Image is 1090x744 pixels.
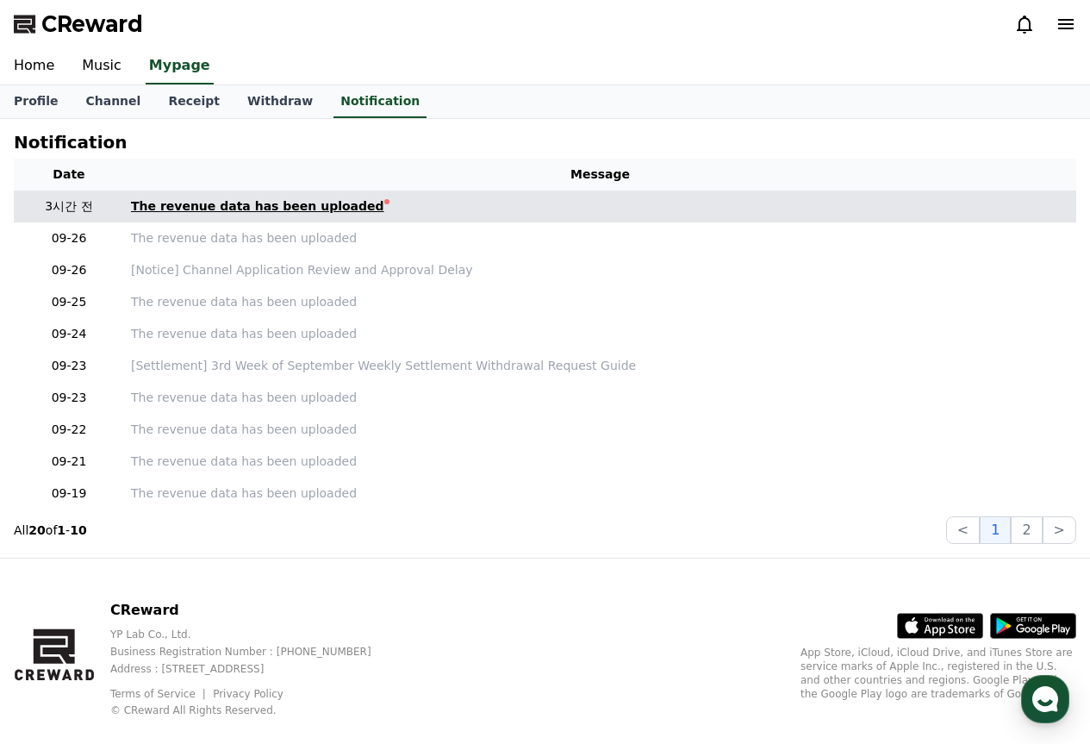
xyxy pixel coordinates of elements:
[131,357,1069,375] a: [Settlement] 3rd Week of September Weekly Settlement Withdrawal Request Guide
[131,197,1069,216] a: The revenue data has been uploaded
[1043,516,1076,544] button: >
[131,261,1069,279] a: [Notice] Channel Application Review and Approval Delay
[68,48,135,84] a: Music
[21,453,117,471] p: 09-21
[14,133,127,152] h4: Notification
[21,261,117,279] p: 09-26
[800,646,1076,701] p: App Store, iCloud, iCloud Drive, and iTunes Store are service marks of Apple Inc., registered in ...
[110,688,209,700] a: Terms of Service
[1011,516,1042,544] button: 2
[131,293,1069,311] a: The revenue data has been uploaded
[57,523,65,537] strong: 1
[28,523,45,537] strong: 20
[21,325,117,343] p: 09-24
[21,293,117,311] p: 09-25
[44,572,74,586] span: Home
[110,600,399,621] p: CReward
[946,516,980,544] button: <
[131,421,1069,439] a: The revenue data has been uploaded
[14,159,124,191] th: Date
[14,522,87,539] p: All of -
[255,572,297,586] span: Settings
[333,85,427,118] a: Notification
[131,389,1069,407] a: The revenue data has been uploaded
[980,516,1011,544] button: 1
[21,389,117,407] p: 09-23
[234,85,327,118] a: Withdraw
[213,688,283,700] a: Privacy Policy
[146,48,214,84] a: Mypage
[114,547,222,590] a: Messages
[70,523,86,537] strong: 10
[21,197,117,216] p: 3시간 전
[154,85,234,118] a: Receipt
[110,703,399,717] p: © CReward All Rights Reserved.
[41,10,143,38] span: CReward
[110,662,399,676] p: Address : [STREET_ADDRESS]
[131,325,1069,343] a: The revenue data has been uploaded
[131,453,1069,471] a: The revenue data has been uploaded
[72,85,154,118] a: Channel
[110,628,399,641] p: YP Lab Co., Ltd.
[131,197,384,216] div: The revenue data has been uploaded
[14,10,143,38] a: CReward
[131,229,1069,247] a: The revenue data has been uploaded
[21,229,117,247] p: 09-26
[143,573,194,587] span: Messages
[131,485,1069,503] a: The revenue data has been uploaded
[21,357,117,375] p: 09-23
[5,547,114,590] a: Home
[124,159,1076,191] th: Message
[21,421,117,439] p: 09-22
[21,485,117,503] p: 09-19
[110,645,399,659] p: Business Registration Number : [PHONE_NUMBER]
[222,547,331,590] a: Settings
